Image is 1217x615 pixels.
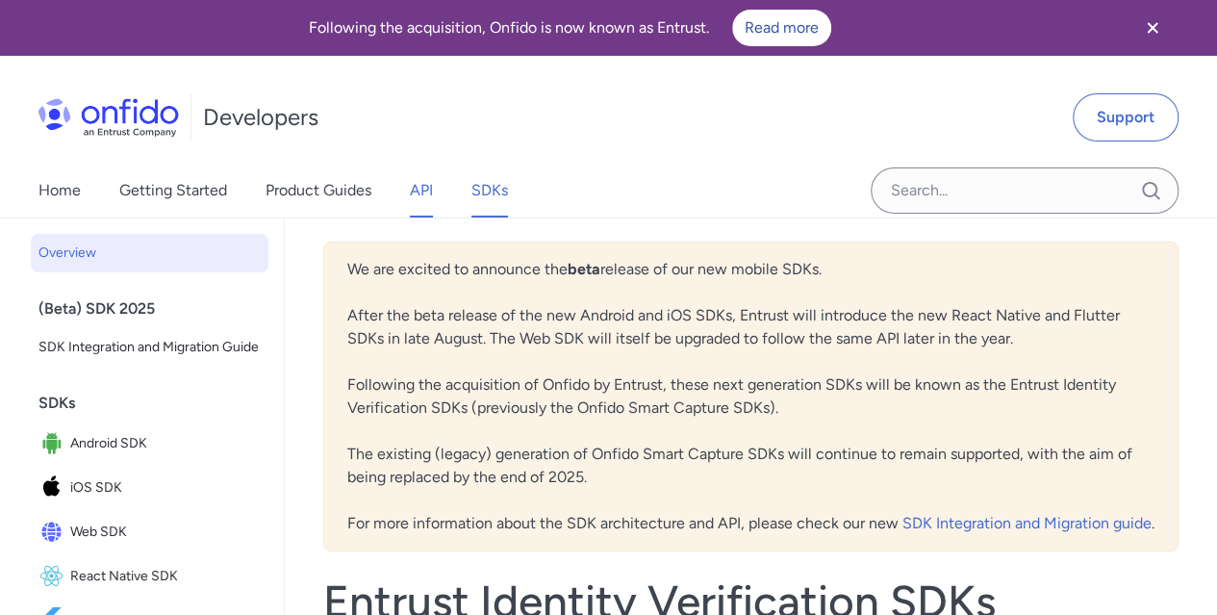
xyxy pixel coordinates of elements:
img: IconReact Native SDK [38,563,70,590]
a: IconAndroid SDKAndroid SDK [31,423,268,465]
div: (Beta) SDK 2025 [38,290,276,328]
a: IconiOS SDKiOS SDK [31,467,268,509]
a: Product Guides [266,164,371,218]
img: IconWeb SDK [38,519,70,546]
span: Android SDK [70,430,261,457]
a: SDK Integration and Migration guide [902,514,1152,532]
a: SDK Integration and Migration Guide [31,328,268,367]
span: Web SDK [70,519,261,546]
a: IconWeb SDKWeb SDK [31,511,268,553]
a: IconReact Native SDKReact Native SDK [31,555,268,598]
span: iOS SDK [70,474,261,501]
span: React Native SDK [70,563,261,590]
img: IconAndroid SDK [38,430,70,457]
div: We are excited to announce the release of our new mobile SDKs. After the beta release of the new ... [323,242,1179,551]
span: SDK Integration and Migration Guide [38,336,261,359]
div: SDKs [38,384,276,423]
a: Support [1073,93,1179,141]
input: Onfido search input field [871,167,1179,214]
img: IconiOS SDK [38,474,70,501]
svg: Close banner [1141,16,1164,39]
a: Overview [31,234,268,272]
img: Onfido Logo [38,98,179,137]
b: beta [568,260,600,278]
a: Getting Started [119,164,227,218]
a: SDKs [471,164,508,218]
a: Home [38,164,81,218]
a: Read more [732,10,831,46]
span: Overview [38,242,261,265]
a: API [410,164,433,218]
div: Following the acquisition, Onfido is now known as Entrust. [23,10,1117,46]
h1: Developers [203,102,318,133]
button: Close banner [1117,4,1188,52]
